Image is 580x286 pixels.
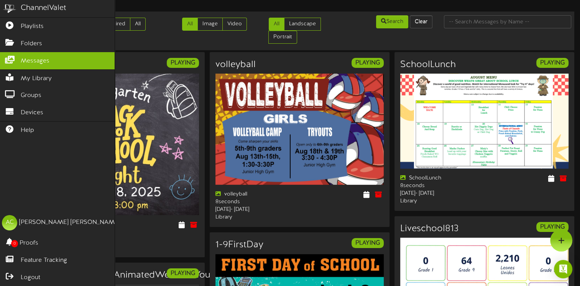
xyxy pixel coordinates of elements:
a: All [182,18,198,31]
span: Messages [21,57,49,66]
img: 867a9a20-10a7-4193-831b-61eadfbc60c2.jpg [215,74,384,184]
strong: PLAYING [355,59,380,66]
div: [DATE] - [DATE] [400,190,479,197]
span: 0 [11,240,18,247]
div: 8 seconds [400,182,479,190]
a: All [130,18,146,31]
span: Feature Tracking [21,256,67,265]
a: Expired [102,18,130,31]
span: Devices [21,108,43,117]
a: All [269,18,284,31]
span: Folders [21,39,42,48]
strong: PLAYING [540,59,565,66]
div: volleyball [215,191,294,198]
a: Landscape [284,18,321,31]
div: [PERSON_NAME] [PERSON_NAME] [19,218,120,227]
span: Logout [21,273,40,282]
span: Groups [21,91,41,100]
img: 2f9dc323-c2cf-4f7c-b210-8ad36008da3b.png [400,74,568,168]
h3: volleyball [215,60,256,70]
button: Search [376,15,408,28]
strong: PLAYING [171,270,195,277]
span: Playlists [21,22,44,31]
div: 8 seconds [215,198,294,206]
div: Open Intercom Messenger [554,260,572,278]
strong: PLAYING [540,224,565,230]
a: Image [197,18,223,31]
h3: SchoolLunch [400,60,456,70]
div: AC [2,215,17,230]
span: My Library [21,74,52,83]
a: Portrait [268,31,297,44]
strong: PLAYING [171,59,195,66]
div: Library [215,214,294,221]
a: Video [222,18,247,31]
div: ChannelValet [21,3,66,14]
span: Help [21,126,34,135]
strong: PLAYING [355,240,380,247]
h3: Liveschool813 [400,224,458,234]
span: Proofs [20,239,38,248]
div: Library [400,197,479,205]
button: Clear [410,15,432,28]
div: SchoolLunch [400,174,479,182]
div: [DATE] - [DATE] [215,206,294,214]
input: -- Search Messages by Name -- [444,15,571,28]
h3: 1-9FirstDay [215,240,263,250]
